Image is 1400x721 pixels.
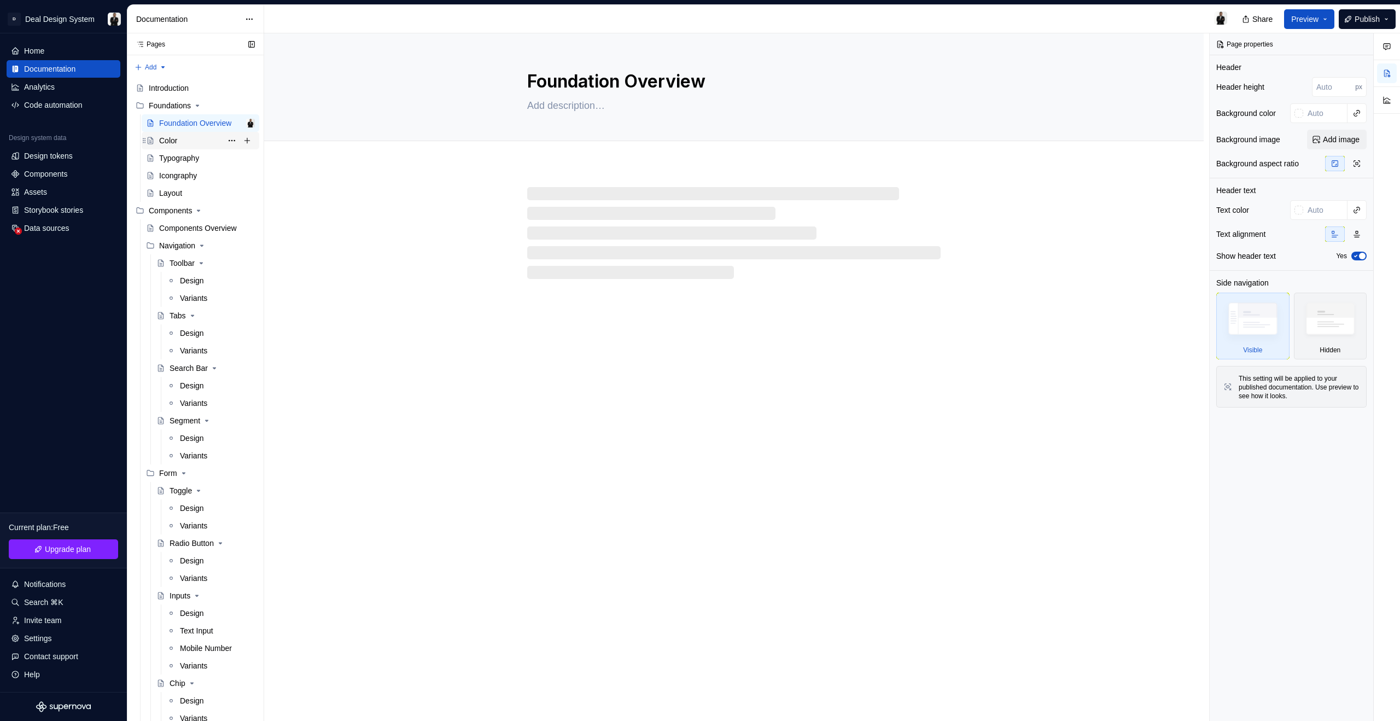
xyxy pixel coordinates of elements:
div: Search Bar [170,363,208,374]
div: Pages [131,40,165,49]
div: Search ⌘K [24,597,63,608]
button: Search ⌘K [7,594,120,611]
div: Storybook stories [24,205,83,216]
div: Analytics [24,82,55,92]
a: Tabs [152,307,259,324]
div: Header text [1216,185,1256,196]
div: Navigation [142,237,259,254]
div: Header [1216,62,1241,73]
div: Introduction [149,83,189,94]
div: Variants [180,520,207,531]
div: Variants [180,293,207,304]
img: Mohammad Medhat [246,119,255,127]
a: Design [162,692,259,710]
a: Toolbar [152,254,259,272]
div: Icongraphy [159,170,197,181]
textarea: Foundation Overview [525,68,938,95]
a: Variants [162,289,259,307]
div: Variants [180,398,207,409]
div: Assets [24,187,47,197]
span: Add image [1323,134,1360,145]
div: Hidden [1294,293,1367,359]
div: Home [24,45,44,56]
a: Home [7,42,120,60]
div: Data sources [24,223,69,234]
button: Preview [1284,9,1334,29]
a: Analytics [7,78,120,96]
a: Toggle [152,482,259,499]
div: Visible [1216,293,1290,359]
a: Design [162,499,259,517]
a: Introduction [131,79,259,97]
span: Upgrade plan [45,544,91,555]
div: Notifications [24,579,66,590]
div: Chip [170,678,185,689]
div: Code automation [24,100,83,111]
p: px [1355,83,1362,91]
div: Inputs [170,590,190,601]
div: Side navigation [1216,277,1269,288]
span: Share [1252,14,1273,25]
a: Components Overview [142,219,259,237]
input: Auto [1303,103,1347,123]
div: Components Overview [159,223,237,234]
div: Form [142,464,259,482]
div: This setting will be applied to your published documentation. Use preview to see how it looks. [1239,374,1360,400]
div: Design [180,380,204,391]
a: Mobile Number [162,639,259,657]
a: Color [142,132,259,149]
input: Auto [1303,200,1347,220]
a: Settings [7,630,120,647]
div: Text color [1216,205,1249,216]
a: Upgrade plan [9,539,118,559]
div: Foundations [149,100,191,111]
a: Storybook stories [7,201,120,219]
div: Variants [180,660,207,671]
div: Settings [24,633,52,644]
button: Share [1236,9,1280,29]
div: Variants [180,573,207,584]
div: Components [131,202,259,219]
a: Foundation OverviewMohammad Medhat [142,114,259,132]
a: Components [7,165,120,183]
div: Background image [1216,134,1280,145]
div: Color [159,135,177,146]
button: Contact support [7,648,120,665]
a: Design [162,377,259,394]
div: Background aspect ratio [1216,158,1299,169]
a: Design [162,552,259,569]
button: DDeal Design SystemMohammad Medhat [2,7,125,31]
div: Tabs [170,310,186,321]
div: Deal Design System [25,14,95,25]
div: Contact support [24,651,78,662]
div: Hidden [1320,346,1340,354]
div: Design [180,275,204,286]
div: Navigation [159,240,195,251]
div: Design [180,503,204,514]
div: Layout [159,188,182,199]
a: Chip [152,675,259,692]
div: Mobile Number [180,643,232,654]
a: Variants [162,447,259,464]
div: Background color [1216,108,1276,119]
div: Variants [180,450,207,461]
div: Documentation [136,14,240,25]
div: Variants [180,345,207,356]
div: Typography [159,153,199,164]
a: Search Bar [152,359,259,377]
div: Invite team [24,615,61,626]
div: Radio Button [170,538,214,549]
a: Layout [142,184,259,202]
a: Design [162,324,259,342]
div: Text alignment [1216,229,1265,240]
div: Components [149,205,192,216]
div: Toolbar [170,258,195,269]
input: Auto [1312,77,1355,97]
div: Design [180,695,204,706]
div: Design system data [9,133,66,142]
a: Design [162,429,259,447]
div: Design [180,433,204,444]
div: D [8,13,21,26]
div: Components [24,168,67,179]
button: Help [7,666,120,683]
